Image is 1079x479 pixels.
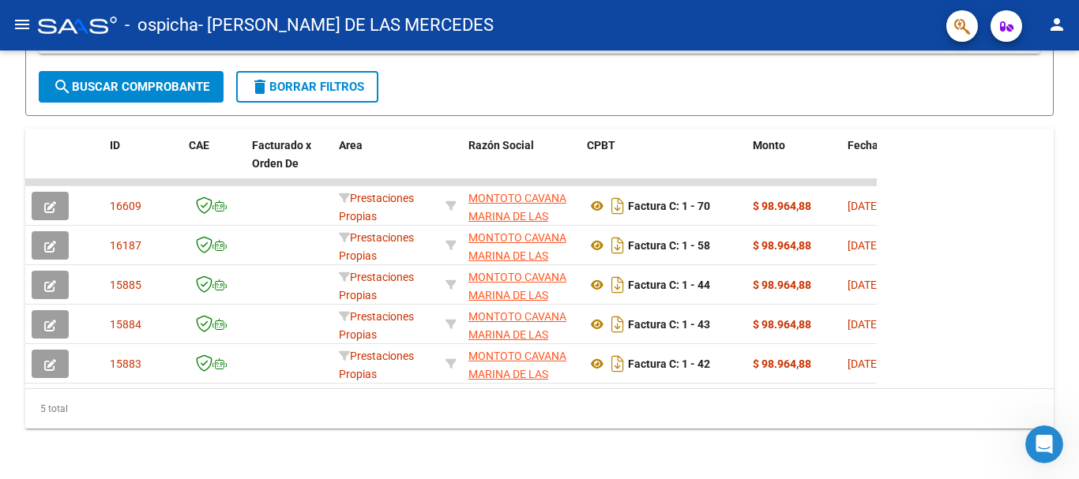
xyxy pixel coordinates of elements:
[250,80,364,94] span: Borrar Filtros
[468,310,566,359] span: MONTOTO CAVANA MARINA DE LAS MERCEDES
[848,200,880,212] span: [DATE]
[13,15,32,34] mat-icon: menu
[1025,425,1063,463] iframe: Intercom live chat
[628,357,710,370] strong: Factura C: 1 - 42
[753,357,811,370] strong: $ 98.964,88
[628,239,710,252] strong: Factura C: 1 - 58
[339,310,414,341] span: Prestaciones Propias
[468,189,574,223] div: 27304679560
[468,271,566,320] span: MONTOTO CAVANA MARINA DE LAS MERCEDES
[841,129,912,198] datatable-header-cell: Fecha Cpbt
[607,351,628,376] i: Descargar documento
[607,233,628,258] i: Descargar documento
[252,139,311,170] span: Facturado x Orden De
[53,80,209,94] span: Buscar Comprobante
[848,139,904,152] span: Fecha Cpbt
[25,389,1054,428] div: 5 total
[468,229,574,262] div: 27304679560
[198,8,494,43] span: - [PERSON_NAME] DE LAS MERCEDES
[848,318,880,331] span: [DATE]
[462,129,581,198] datatable-header-cell: Razón Social
[1047,15,1066,34] mat-icon: person
[339,139,363,152] span: Area
[468,231,566,280] span: MONTOTO CAVANA MARINA DE LAS MERCEDES
[848,279,880,291] span: [DATE]
[628,279,710,291] strong: Factura C: 1 - 44
[753,279,811,291] strong: $ 98.964,88
[753,239,811,252] strong: $ 98.964,88
[468,347,574,380] div: 27304679560
[339,350,414,380] span: Prestaciones Propias
[628,200,710,212] strong: Factura C: 1 - 70
[607,193,628,219] i: Descargar documento
[39,71,224,103] button: Buscar Comprobante
[848,357,880,370] span: [DATE]
[753,200,811,212] strong: $ 98.964,88
[628,318,710,331] strong: Factura C: 1 - 43
[103,129,182,198] datatable-header-cell: ID
[110,200,141,212] span: 16609
[110,139,120,152] span: ID
[746,129,841,198] datatable-header-cell: Monto
[339,231,414,262] span: Prestaciones Propias
[468,192,566,241] span: MONTOTO CAVANA MARINA DE LAS MERCEDES
[182,129,246,198] datatable-header-cell: CAE
[189,139,209,152] span: CAE
[339,192,414,223] span: Prestaciones Propias
[753,318,811,331] strong: $ 98.964,88
[607,272,628,298] i: Descargar documento
[53,77,72,96] mat-icon: search
[110,357,141,370] span: 15883
[110,279,141,291] span: 15885
[110,239,141,252] span: 16187
[333,129,439,198] datatable-header-cell: Area
[468,350,566,399] span: MONTOTO CAVANA MARINA DE LAS MERCEDES
[110,318,141,331] span: 15884
[848,239,880,252] span: [DATE]
[581,129,746,198] datatable-header-cell: CPBT
[125,8,198,43] span: - ospicha
[468,268,574,301] div: 27304679560
[236,71,378,103] button: Borrar Filtros
[250,77,269,96] mat-icon: delete
[339,271,414,301] span: Prestaciones Propias
[587,139,615,152] span: CPBT
[468,139,534,152] span: Razón Social
[246,129,333,198] datatable-header-cell: Facturado x Orden De
[468,308,574,341] div: 27304679560
[607,312,628,337] i: Descargar documento
[753,139,785,152] span: Monto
